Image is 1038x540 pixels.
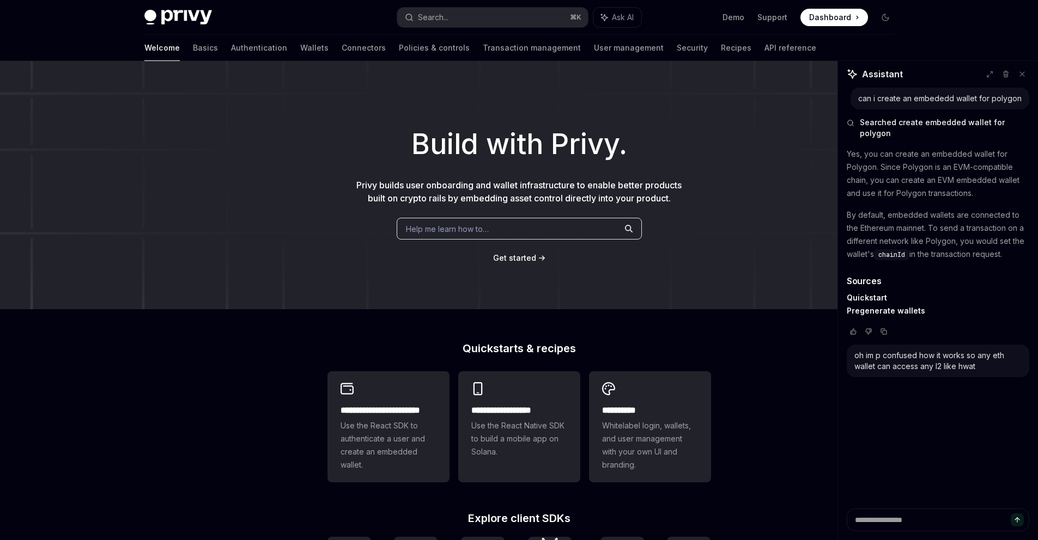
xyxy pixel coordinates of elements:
a: Authentication [231,35,287,61]
a: Wallets [300,35,329,61]
a: Connectors [342,35,386,61]
div: Search... [418,11,448,24]
span: Dashboard [809,12,851,23]
a: Support [757,12,787,23]
button: Toggle dark mode [877,9,894,26]
h2: Quickstarts & recipes [327,343,711,354]
button: Ask AI [593,8,641,27]
span: Get started [493,253,536,262]
span: Ask AI [612,12,634,23]
h2: Explore client SDKs [327,513,711,524]
span: Use the React Native SDK to build a mobile app on Solana. [471,419,567,458]
button: Searched create embedded wallet for polygon [847,117,1029,139]
a: Policies & controls [399,35,470,61]
div: oh im p confused how it works so any eth wallet can access any l2 like hwat [854,350,1022,372]
a: API reference [764,35,816,61]
span: ⌘ K [570,13,581,22]
div: can i create an embededd wallet for polygon [858,93,1022,104]
span: chainId [878,250,905,259]
p: By default, embedded wallets are connected to the Ethereum mainnet. To send a transaction on a di... [847,208,1029,261]
span: Searched create embedded wallet for polygon [860,117,1029,139]
span: Use the React SDK to authenticate a user and create an embedded wallet. [341,419,436,471]
span: Assistant [862,67,903,81]
a: Pregenerate wallets [847,306,925,316]
a: **** *****Whitelabel login, wallets, and user management with your own UI and branding. [589,371,711,482]
a: User management [594,35,664,61]
a: Recipes [721,35,751,61]
span: Whitelabel login, wallets, and user management with your own UI and branding. [602,419,698,471]
button: Search...⌘K [397,8,588,27]
button: Send message [1011,513,1024,526]
a: Demo [723,12,744,23]
a: Basics [193,35,218,61]
a: **** **** **** ***Use the React Native SDK to build a mobile app on Solana. [458,371,580,482]
h1: Build with Privy. [17,123,1021,165]
a: Dashboard [800,9,868,26]
a: Quickstart [847,293,887,303]
a: Transaction management [483,35,581,61]
span: Help me learn how to… [406,223,489,235]
h3: Sources [847,274,1029,287]
span: Privy builds user onboarding and wallet infrastructure to enable better products built on crypto ... [356,180,682,204]
p: Yes, you can create an embedded wallet for Polygon. Since Polygon is an EVM-compatible chain, you... [847,148,1029,200]
a: Get started [493,253,536,263]
a: Security [677,35,708,61]
a: Welcome [144,35,180,61]
img: dark logo [144,10,212,25]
